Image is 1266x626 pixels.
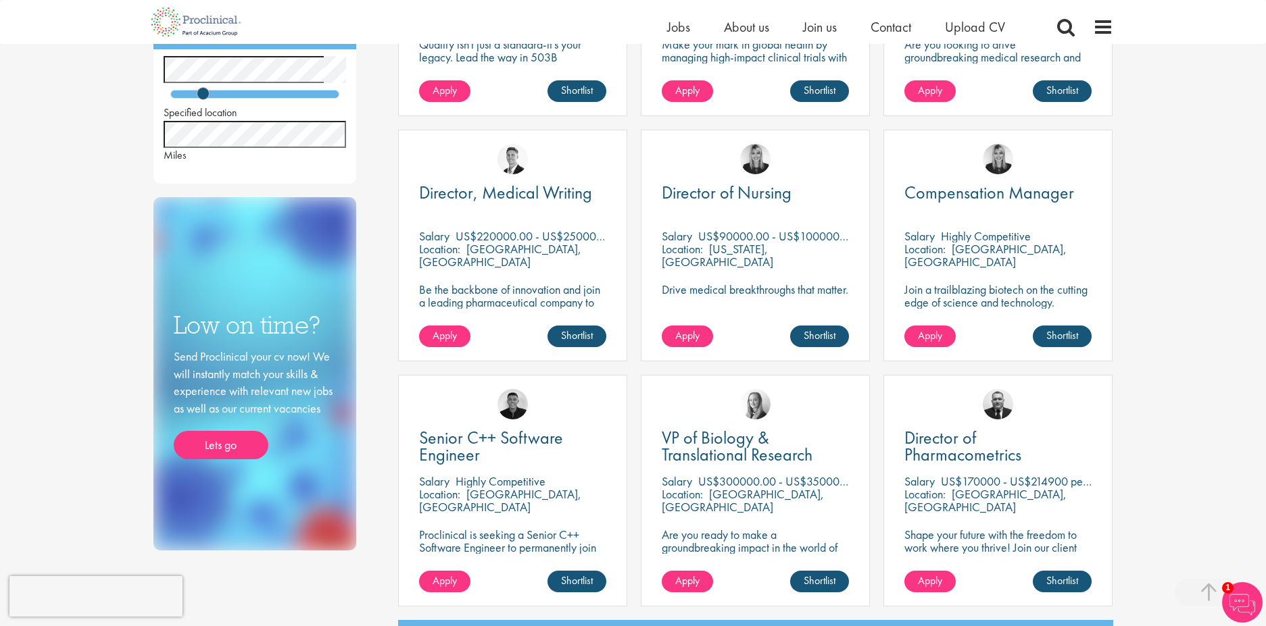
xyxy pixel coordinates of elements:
span: Miles [164,148,187,162]
p: [GEOGRAPHIC_DATA], [GEOGRAPHIC_DATA] [904,486,1067,515]
span: Location: [419,486,460,502]
a: Shortlist [547,325,606,347]
a: Shortlist [790,80,849,102]
p: [GEOGRAPHIC_DATA], [GEOGRAPHIC_DATA] [904,241,1067,269]
p: Are you ready to make a groundbreaking impact in the world of biotechnology? Join a growing compa... [662,528,849,592]
span: Apply [918,573,942,588]
a: Senior C++ Software Engineer [419,429,606,463]
p: Shape your future with the freedom to work where you thrive! Join our client with this Director p... [904,528,1092,579]
img: Jakub Hanas [983,389,1013,419]
h3: Low on time? [174,312,336,338]
span: Salary [662,473,692,489]
span: Senior C++ Software Engineer [419,426,563,466]
span: Director of Pharmacometrics [904,426,1021,466]
span: Salary [904,228,935,244]
img: Janelle Jones [983,144,1013,174]
span: VP of Biology & Translational Research [662,426,812,466]
a: About us [724,18,769,36]
p: Be the backbone of innovation and join a leading pharmaceutical company to help keep life-changin... [419,283,606,334]
span: Location: [662,241,703,257]
a: Apply [662,325,713,347]
a: Apply [904,571,956,592]
a: Apply [662,80,713,102]
iframe: reCAPTCHA [9,576,182,617]
p: US$170000 - US$214900 per annum [941,473,1119,489]
a: Apply [662,571,713,592]
a: Director, Medical Writing [419,184,606,201]
p: [GEOGRAPHIC_DATA], [GEOGRAPHIC_DATA] [419,486,581,515]
p: Highly Competitive [456,473,545,489]
span: Salary [904,473,935,489]
a: Apply [419,80,470,102]
p: Drive medical breakthroughs that matter. [662,283,849,296]
p: [US_STATE], [GEOGRAPHIC_DATA] [662,241,773,269]
span: Apply [433,328,457,342]
a: Apply [419,325,470,347]
div: Send Proclinical your cv now! We will instantly match your skills & experience with relevant new ... [174,348,336,459]
span: Apply [918,328,942,342]
a: VP of Biology & Translational Research [662,429,849,463]
span: Location: [662,486,703,502]
p: Quality isn't just a standard-it's your legacy. Lead the way in 503B excellence. [419,38,606,76]
a: Apply [904,80,956,102]
span: Location: [904,486,946,502]
a: Shortlist [1033,325,1092,347]
a: Join us [803,18,837,36]
a: Compensation Manager [904,184,1092,201]
p: US$300000.00 - US$350000.00 per annum [698,473,914,489]
a: Lets go [174,431,268,459]
img: Janelle Jones [740,144,771,174]
p: Make your mark in global health by managing high-impact clinical trials with a leading CRO. [662,38,849,76]
a: Apply [419,571,470,592]
a: Contact [871,18,911,36]
span: Salary [662,228,692,244]
p: [GEOGRAPHIC_DATA], [GEOGRAPHIC_DATA] [662,486,824,515]
a: Apply [904,325,956,347]
a: Upload CV [945,18,1005,36]
span: Apply [675,83,700,97]
a: Director of Pharmacometrics [904,429,1092,463]
p: US$220000.00 - US$250000.00 per annum [456,228,671,244]
img: Chatbot [1222,582,1263,623]
img: George Watson [497,144,528,174]
span: Location: [904,241,946,257]
span: Apply [433,83,457,97]
p: Join a trailblazing biotech on the cutting edge of science and technology. [904,283,1092,309]
span: Apply [675,328,700,342]
a: Shortlist [1033,571,1092,592]
span: Salary [419,228,449,244]
a: Shortlist [547,571,606,592]
span: Apply [675,573,700,588]
a: Director of Nursing [662,184,849,201]
a: Shortlist [1033,80,1092,102]
span: Director of Nursing [662,181,792,204]
a: Shortlist [790,571,849,592]
img: Sofia Amark [740,389,771,419]
a: Jobs [667,18,690,36]
p: Highly Competitive [941,228,1031,244]
span: Apply [918,83,942,97]
p: Proclinical is seeking a Senior C++ Software Engineer to permanently join their dynamic team in [... [419,528,606,579]
span: Specified location [164,105,237,120]
span: Salary [419,473,449,489]
span: Apply [433,573,457,588]
span: Compensation Manager [904,181,1074,204]
p: [GEOGRAPHIC_DATA], [GEOGRAPHIC_DATA] [419,241,581,269]
a: Shortlist [547,80,606,102]
span: Director, Medical Writing [419,181,592,204]
img: Christian Andersen [497,389,528,419]
span: 1 [1222,582,1234,594]
a: Shortlist [790,325,849,347]
p: US$90000.00 - US$100000.00 per annum [698,228,907,244]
